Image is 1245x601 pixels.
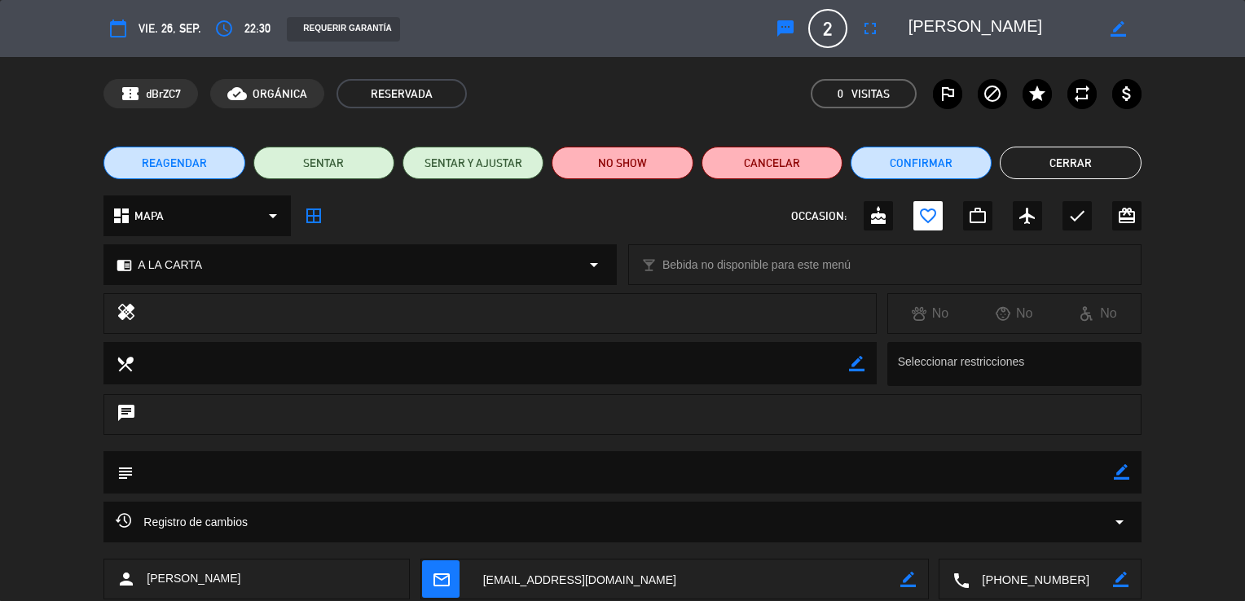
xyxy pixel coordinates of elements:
[938,84,957,103] i: outlined_flag
[287,17,399,42] div: REQUERIR GARANTÍA
[791,207,847,226] span: OCCASION:
[702,147,842,179] button: Cancelar
[117,257,132,273] i: chrome_reader_mode
[1117,206,1137,226] i: card_giftcard
[337,79,467,108] span: RESERVADA
[253,85,307,103] span: ORGÁNICA
[117,302,136,325] i: healing
[253,147,394,179] button: SENTAR
[776,19,795,38] i: sms
[983,84,1002,103] i: block
[918,206,938,226] i: favorite_border
[1000,147,1141,179] button: Cerrar
[1117,84,1137,103] i: attach_money
[856,14,885,43] button: fullscreen
[227,84,247,103] i: cloud_done
[116,512,248,532] span: Registro de cambios
[1018,206,1037,226] i: airplanemode_active
[851,85,890,103] em: Visitas
[641,257,657,273] i: local_bar
[552,147,693,179] button: NO SHOW
[108,19,128,38] i: calendar_today
[968,206,988,226] i: work_outline
[116,354,134,372] i: local_dining
[888,303,972,324] div: No
[117,403,136,426] i: chat
[662,256,851,274] span: Bebida no disponible para este menú
[121,84,140,103] span: confirmation_number
[869,206,888,226] i: cake
[900,572,916,587] i: border_color
[808,9,847,48] span: 2
[952,571,970,589] i: local_phone
[403,147,543,179] button: SENTAR Y AJUSTAR
[771,14,800,43] button: sms
[116,463,134,481] i: subject
[1110,512,1129,532] i: arrow_drop_down
[432,570,450,588] i: mail_outline
[244,19,271,38] span: 22:30
[209,14,239,43] button: access_time
[214,19,234,38] i: access_time
[1111,21,1126,37] i: border_color
[134,207,164,226] span: MAPA
[304,206,323,226] i: border_all
[1072,84,1092,103] i: repeat
[851,147,992,179] button: Confirmar
[138,256,202,274] span: A LA CARTA
[146,85,181,103] span: dBrZC7
[838,85,843,103] span: 0
[147,569,240,588] span: [PERSON_NAME]
[849,356,864,371] i: border_color
[972,303,1056,324] div: No
[139,19,201,38] span: vie. 26, sep.
[1027,84,1047,103] i: star
[1067,206,1087,226] i: check
[584,255,604,274] i: arrow_drop_down
[103,147,244,179] button: REAGENDAR
[117,569,136,589] i: person
[142,155,207,172] span: REAGENDAR
[263,206,283,226] i: arrow_drop_down
[860,19,880,38] i: fullscreen
[1113,572,1128,587] i: border_color
[1114,464,1129,480] i: border_color
[112,206,131,226] i: dashboard
[1056,303,1140,324] div: No
[103,14,133,43] button: calendar_today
